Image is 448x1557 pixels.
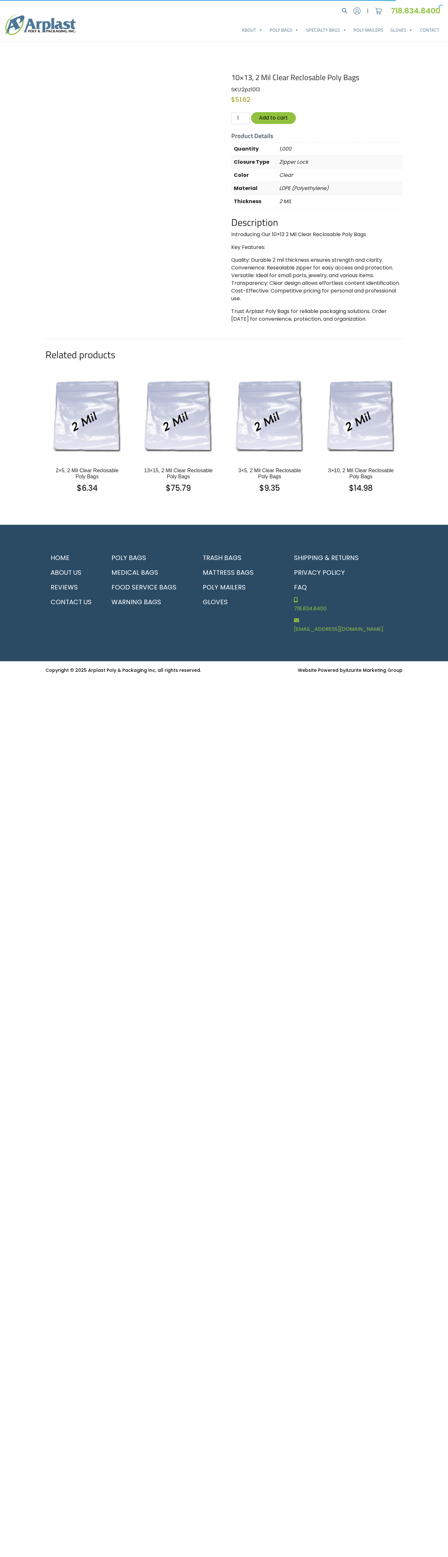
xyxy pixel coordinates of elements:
[231,142,279,155] th: Quantity
[198,565,281,580] a: Mattress Bags
[324,467,398,480] h2: 3×10, 2 Mil Clear Reclosable Poly Bags
[231,243,403,251] p: Key Features:
[231,231,403,238] p: Introducing Our 10×13 2 Mil Clear Reclosable Poly Bags
[231,95,250,104] bdi: 51.62
[289,565,403,580] a: Privacy Policy
[77,483,82,493] span: $
[77,483,98,493] bdi: 6.34
[238,24,266,37] a: About
[45,379,129,462] img: 2x5, 2 Mil Clear Reclosable Poly Bags
[231,256,403,302] p: Quality: Durable 2 mil thickness ensures strength and clarity. Convenience: Resealable zipper for...
[279,195,403,208] p: 2 MIL
[259,483,264,493] span: $
[346,667,403,673] a: Azurite Marketing Group
[106,580,190,595] a: Food Service Bags
[45,667,201,673] small: Copyright © 2025 Arplast Poly & Packaging Inc, all rights reserved.
[106,595,190,609] a: Warning Bags
[279,156,403,169] p: Zipper Lock
[231,132,403,140] h5: Product Details
[289,580,403,595] a: FAQ
[45,565,99,580] a: About Us
[231,112,250,124] input: Qty
[298,667,403,673] small: Website Powered by
[198,580,281,595] a: Poly Mailers
[349,483,373,493] bdi: 14.98
[231,169,279,182] th: Color
[166,483,171,493] span: $
[228,379,312,462] img: 3x5, 2 Mil Clear Reclosable Poly Bags
[45,550,99,565] a: Home
[106,565,190,580] a: Medical Bags
[391,5,443,16] a: 718.834.8400
[279,143,403,155] p: 1,000
[231,73,403,82] h1: 10×13, 2 Mil Clear Reclosable Poly Bags
[231,95,235,104] span: $
[45,349,403,361] h2: Related products
[233,467,306,494] a: 3×5, 2 Mil Clear Reclosable Poly Bags $9.35
[231,217,403,228] h2: Description
[231,155,279,169] th: Closure Type
[303,24,350,37] a: Specialty Bags
[289,615,403,636] a: [EMAIL_ADDRESS][DOMAIN_NAME]
[142,467,215,480] h2: 13×15, 2 Mil Clear Reclosable Poly Bags
[166,483,191,493] bdi: 75.79
[5,15,76,35] img: logo
[367,7,369,15] span: |
[51,467,124,494] a: 2×5, 2 Mil Clear Reclosable Poly Bags $6.34
[198,550,281,565] a: Trash Bags
[198,595,281,609] a: Gloves
[289,550,403,565] a: Shipping & Returns
[350,24,387,37] a: Poly Mailers
[45,595,99,609] a: Contact Us
[349,483,354,493] span: $
[417,24,443,37] a: Contact
[324,467,398,494] a: 3×10, 2 Mil Clear Reclosable Poly Bags $14.98
[106,550,190,565] a: Poly Bags
[251,112,296,124] button: Add to cart
[231,86,260,93] span: SKU:
[387,24,416,37] a: Gloves
[242,86,260,93] span: 2pz1013
[231,182,279,195] th: Material
[45,580,99,595] a: Reviews
[231,195,279,208] th: Thickness
[142,467,215,494] a: 13×15, 2 Mil Clear Reclosable Poly Bags $75.79
[231,142,403,208] table: Product Details
[319,379,403,462] img: 3x10, 2 Mil Clear Reclosable Poly Bags
[266,24,302,37] a: Poly Bags
[231,308,403,323] p: Trust Arplast Poly Bags for reliable packaging solutions. Order [DATE] for convenience, protectio...
[137,379,220,462] img: 13x15, 2 Mil Clear Reclosable Poly Bags
[259,483,280,493] bdi: 9.35
[51,467,124,480] h2: 2×5, 2 Mil Clear Reclosable Poly Bags
[279,182,403,195] p: LDPE (Polyethylene)
[233,467,306,480] h2: 3×5, 2 Mil Clear Reclosable Poly Bags
[289,595,403,615] a: 718.834.8400
[279,169,403,182] p: Clear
